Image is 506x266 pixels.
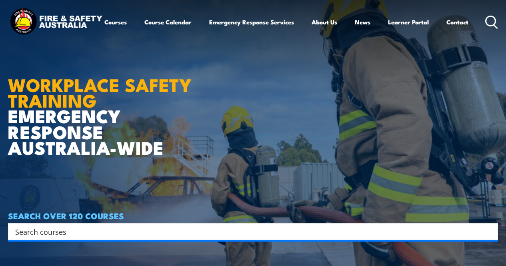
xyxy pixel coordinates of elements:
[17,226,482,237] form: Search form
[209,12,294,32] a: Emergency Response Services
[8,70,192,114] strong: WORKPLACE SAFETY TRAINING
[104,12,127,32] a: Courses
[355,12,370,32] a: News
[8,211,498,220] h4: SEARCH OVER 120 COURSES
[8,56,204,155] h1: EMERGENCY RESPONSE AUSTRALIA-WIDE
[312,12,337,32] a: About Us
[446,12,468,32] a: Contact
[484,226,495,237] button: Search magnifier button
[144,12,192,32] a: Course Calendar
[388,12,429,32] a: Learner Portal
[15,226,480,238] input: Search input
